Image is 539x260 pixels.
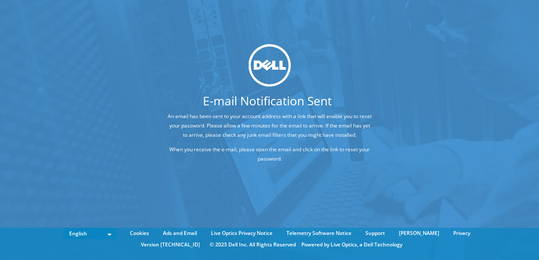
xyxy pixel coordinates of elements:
[205,229,279,238] a: Live Optics Privacy Notice
[393,229,446,238] a: [PERSON_NAME]
[248,44,291,87] img: dell_svg_logo.svg
[167,111,373,139] p: An email has been sent to your account address with a link that will enable you to reset your pas...
[205,240,300,249] li: © 2025 Dell Inc. All Rights Reserved
[167,144,373,163] p: When you receive the e-mail, please open the email and click on the link to reset your password.
[137,240,204,249] li: Version [TECHNICAL_ID]
[301,240,402,249] li: Powered by Live Optics, a Dell Technology
[280,229,358,238] a: Telemetry Software Notice
[135,94,400,106] h1: E-mail Notification Sent
[157,229,203,238] a: Ads and Email
[359,229,391,238] a: Support
[124,229,155,238] a: Cookies
[447,229,477,238] a: Privacy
